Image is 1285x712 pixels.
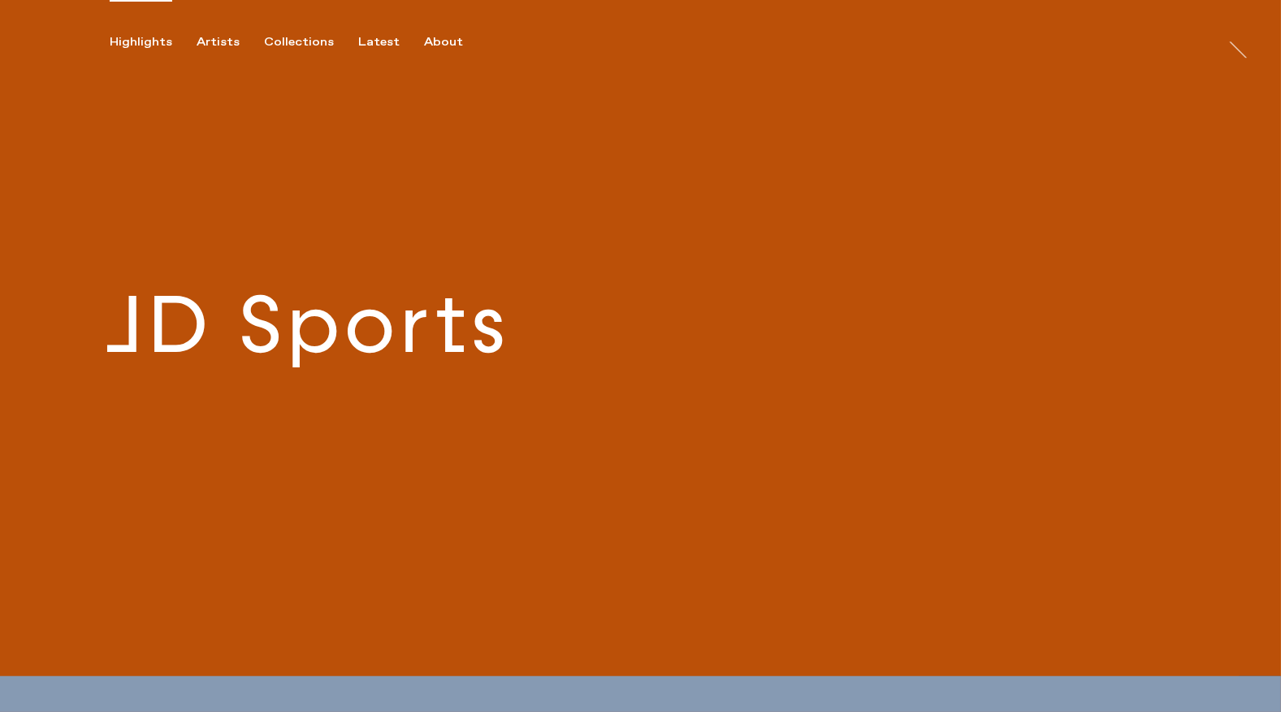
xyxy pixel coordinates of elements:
div: Artists [197,35,240,50]
div: Latest [358,35,400,50]
button: Highlights [110,35,197,50]
div: About [424,35,463,50]
div: Highlights [110,35,172,50]
button: About [424,35,487,50]
button: Collections [264,35,358,50]
button: Artists [197,35,264,50]
div: Collections [264,35,334,50]
button: Latest [358,35,424,50]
